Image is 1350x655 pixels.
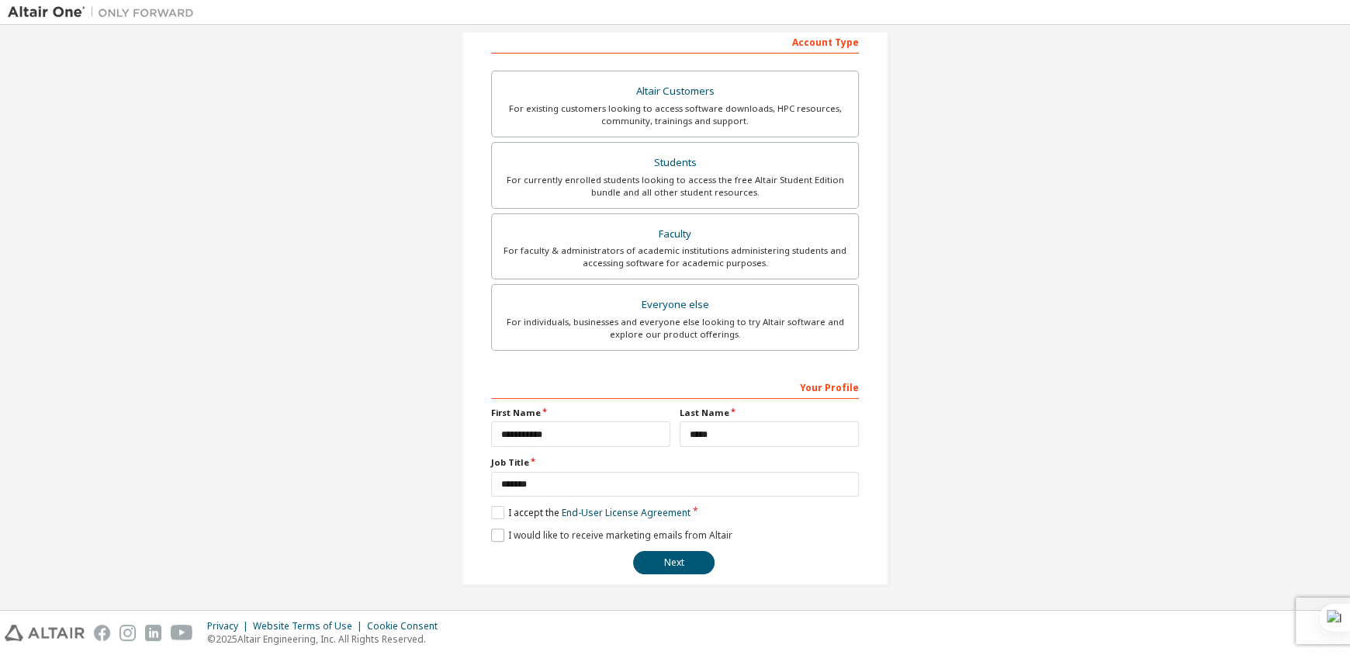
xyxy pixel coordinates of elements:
[501,174,849,199] div: For currently enrolled students looking to access the free Altair Student Edition bundle and all ...
[501,224,849,245] div: Faculty
[491,529,732,542] label: I would like to receive marketing emails from Altair
[5,625,85,641] img: altair_logo.svg
[207,632,447,646] p: © 2025 Altair Engineering, Inc. All Rights Reserved.
[491,456,859,469] label: Job Title
[680,407,859,419] label: Last Name
[491,407,670,419] label: First Name
[501,152,849,174] div: Students
[501,102,849,127] div: For existing customers looking to access software downloads, HPC resources, community, trainings ...
[253,620,367,632] div: Website Terms of Use
[119,625,136,641] img: instagram.svg
[367,620,447,632] div: Cookie Consent
[501,294,849,316] div: Everyone else
[491,506,691,519] label: I accept the
[8,5,202,20] img: Altair One
[562,506,691,519] a: End-User License Agreement
[145,625,161,641] img: linkedin.svg
[501,316,849,341] div: For individuals, businesses and everyone else looking to try Altair software and explore our prod...
[207,620,253,632] div: Privacy
[491,29,859,54] div: Account Type
[491,374,859,399] div: Your Profile
[501,244,849,269] div: For faculty & administrators of academic institutions administering students and accessing softwa...
[171,625,193,641] img: youtube.svg
[501,81,849,102] div: Altair Customers
[633,551,715,574] button: Next
[94,625,110,641] img: facebook.svg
